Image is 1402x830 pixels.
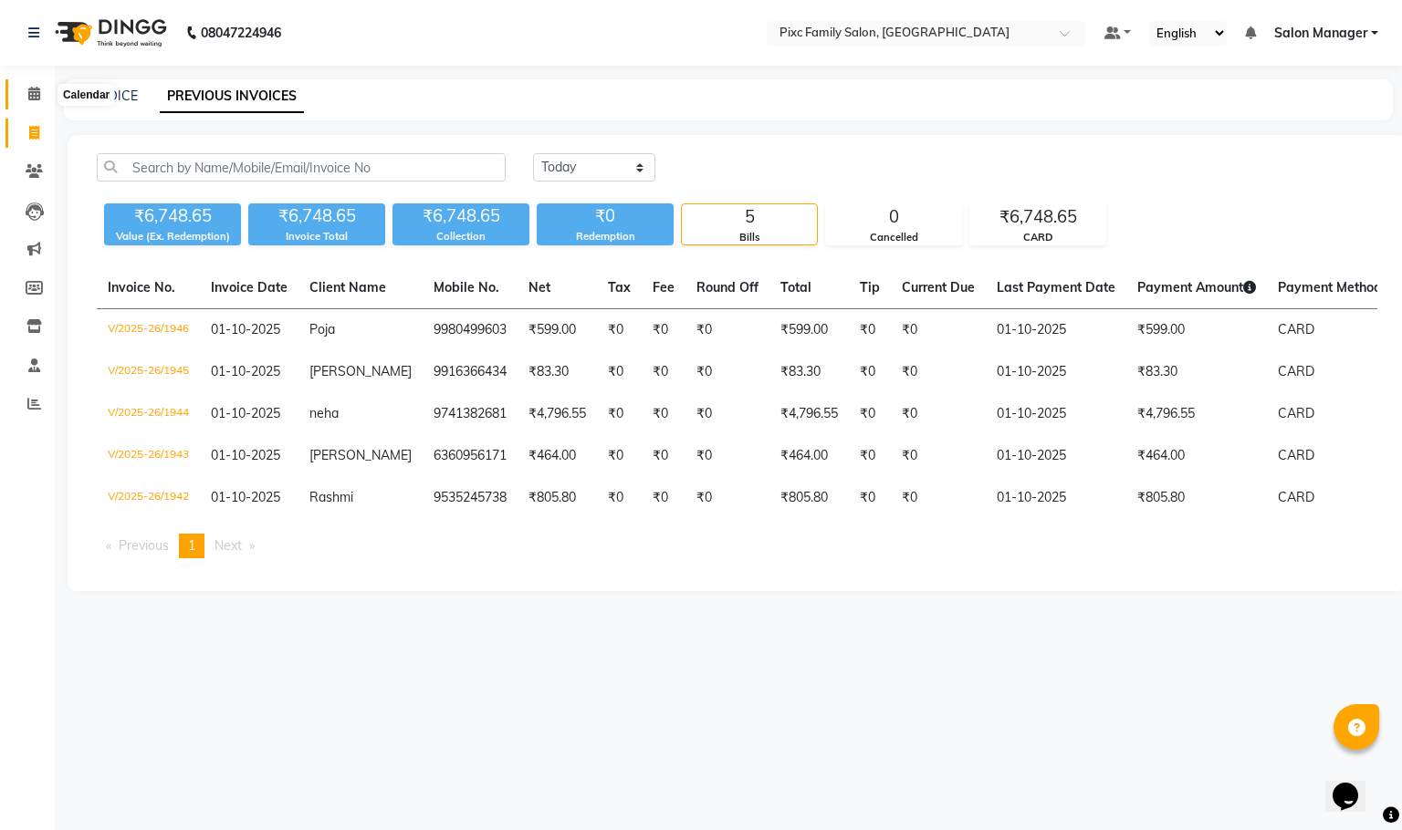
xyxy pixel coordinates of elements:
[97,153,506,182] input: Search by Name/Mobile/Email/Invoice No
[1126,435,1267,477] td: ₹464.00
[104,203,241,229] div: ₹6,748.65
[597,351,642,393] td: ₹0
[642,393,685,435] td: ₹0
[309,405,339,421] span: neha
[518,309,597,352] td: ₹599.00
[970,204,1105,230] div: ₹6,748.65
[891,435,986,477] td: ₹0
[309,363,412,379] span: [PERSON_NAME]
[685,309,769,352] td: ₹0
[1278,405,1314,421] span: CARD
[392,203,529,229] div: ₹6,748.65
[1137,279,1256,296] span: Payment Amount
[902,279,975,296] span: Current Due
[97,477,200,519] td: V/2025-26/1942
[1278,363,1314,379] span: CARD
[211,279,288,296] span: Invoice Date
[1126,351,1267,393] td: ₹83.30
[309,279,386,296] span: Client Name
[248,203,385,229] div: ₹6,748.65
[97,309,200,352] td: V/2025-26/1946
[986,351,1126,393] td: 01-10-2025
[423,477,518,519] td: 9535245738
[160,80,304,113] a: PREVIOUS INVOICES
[211,405,280,421] span: 01-10-2025
[849,477,891,519] td: ₹0
[1278,279,1401,296] span: Payment Methods
[1325,757,1384,812] iframe: chat widget
[108,279,175,296] span: Invoice No.
[201,7,281,58] b: 08047224946
[696,279,759,296] span: Round Off
[248,229,385,244] div: Invoice Total
[392,229,529,244] div: Collection
[685,393,769,435] td: ₹0
[986,393,1126,435] td: 01-10-2025
[97,393,200,435] td: V/2025-26/1944
[211,363,280,379] span: 01-10-2025
[518,393,597,435] td: ₹4,796.55
[769,309,849,352] td: ₹599.00
[849,393,891,435] td: ₹0
[518,435,597,477] td: ₹464.00
[891,309,986,352] td: ₹0
[97,351,200,393] td: V/2025-26/1945
[642,477,685,519] td: ₹0
[597,309,642,352] td: ₹0
[780,279,811,296] span: Total
[1278,321,1314,337] span: CARD
[211,489,280,505] span: 01-10-2025
[1126,309,1267,352] td: ₹599.00
[682,230,817,245] div: Bills
[769,435,849,477] td: ₹464.00
[58,84,114,106] div: Calendar
[188,537,195,554] span: 1
[685,351,769,393] td: ₹0
[423,393,518,435] td: 9741382681
[642,351,685,393] td: ₹0
[642,435,685,477] td: ₹0
[986,309,1126,352] td: 01-10-2025
[537,203,674,229] div: ₹0
[769,477,849,519] td: ₹805.80
[597,393,642,435] td: ₹0
[891,351,986,393] td: ₹0
[597,435,642,477] td: ₹0
[97,534,1377,558] nav: Pagination
[1278,447,1314,463] span: CARD
[769,393,849,435] td: ₹4,796.55
[891,393,986,435] td: ₹0
[211,321,280,337] span: 01-10-2025
[309,489,353,505] span: Rashmi
[104,229,241,244] div: Value (Ex. Redemption)
[970,230,1105,245] div: CARD
[309,447,412,463] span: [PERSON_NAME]
[849,309,891,352] td: ₹0
[1126,393,1267,435] td: ₹4,796.55
[685,435,769,477] td: ₹0
[119,537,169,554] span: Previous
[423,435,518,477] td: 6360956171
[986,435,1126,477] td: 01-10-2025
[849,351,891,393] td: ₹0
[97,435,200,477] td: V/2025-26/1943
[860,279,880,296] span: Tip
[434,279,499,296] span: Mobile No.
[891,477,986,519] td: ₹0
[211,447,280,463] span: 01-10-2025
[597,477,642,519] td: ₹0
[214,537,242,554] span: Next
[1278,489,1314,505] span: CARD
[685,477,769,519] td: ₹0
[826,230,961,245] div: Cancelled
[518,477,597,519] td: ₹805.80
[682,204,817,230] div: 5
[826,204,961,230] div: 0
[1274,24,1367,43] span: Salon Manager
[608,279,631,296] span: Tax
[986,477,1126,519] td: 01-10-2025
[423,309,518,352] td: 9980499603
[518,351,597,393] td: ₹83.30
[849,435,891,477] td: ₹0
[423,351,518,393] td: 9916366434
